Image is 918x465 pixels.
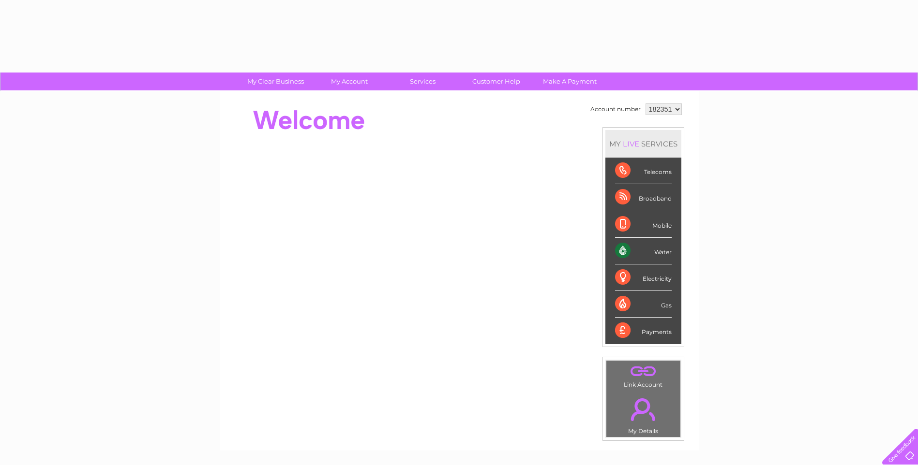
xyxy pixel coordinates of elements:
td: My Details [606,390,681,437]
div: LIVE [621,139,641,148]
div: Gas [615,291,672,318]
a: My Account [309,73,389,90]
a: . [609,392,678,426]
td: Account number [588,101,643,117]
div: Broadband [615,184,672,211]
div: Water [615,238,672,264]
a: Customer Help [456,73,536,90]
a: . [609,363,678,380]
a: Services [383,73,463,90]
a: My Clear Business [236,73,316,90]
td: Link Account [606,360,681,391]
div: MY SERVICES [605,130,681,158]
div: Mobile [615,211,672,238]
div: Payments [615,318,672,344]
div: Telecoms [615,158,672,184]
a: Make A Payment [530,73,610,90]
div: Electricity [615,264,672,291]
